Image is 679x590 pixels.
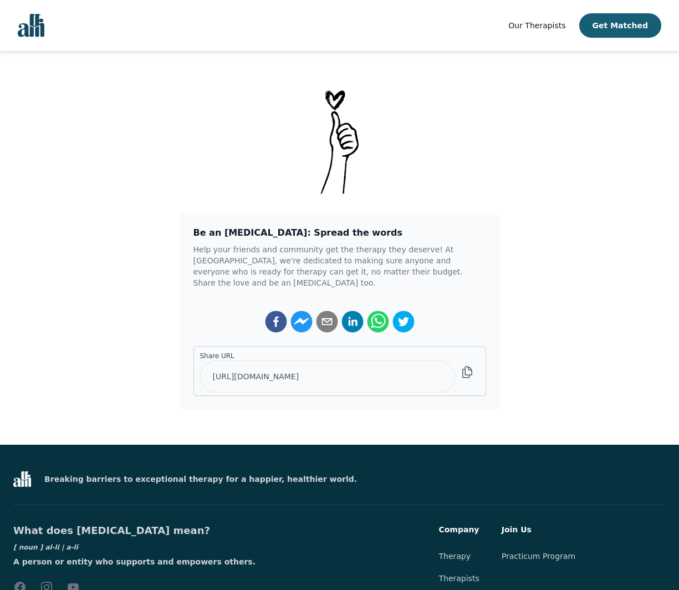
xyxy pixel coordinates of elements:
button: whatsapp [367,311,389,333]
button: Get Matched [579,13,661,38]
label: Share URL [200,352,455,360]
p: A person or entity who supports and empowers others. [13,556,256,567]
img: Thank-You-_1_uatste.png [312,87,368,195]
a: Therapists [438,574,479,583]
h5: What does [MEDICAL_DATA] mean? [13,523,210,538]
h3: Be an [MEDICAL_DATA]: Spread the words [193,226,486,240]
a: Practicum Program [502,552,575,561]
p: Breaking barriers to exceptional therapy for a happier, healthier world. [31,474,357,485]
a: Our Therapists [508,19,565,32]
button: facebookmessenger [290,311,313,333]
a: Therapy [438,552,471,561]
h3: Company [438,523,479,536]
h3: Join Us [502,523,575,536]
button: twitter [392,311,415,333]
img: alli logo [18,14,44,37]
span: Our Therapists [508,21,565,30]
button: linkedin [341,311,364,333]
p: [ noun ] al-li | a-lī [13,543,78,552]
button: facebook [265,311,287,333]
button: email [316,311,338,333]
p: Help your friends and community get the therapy they deserve! At [GEOGRAPHIC_DATA], we're dedicat... [193,244,486,288]
img: Alli Therapy [13,471,31,487]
